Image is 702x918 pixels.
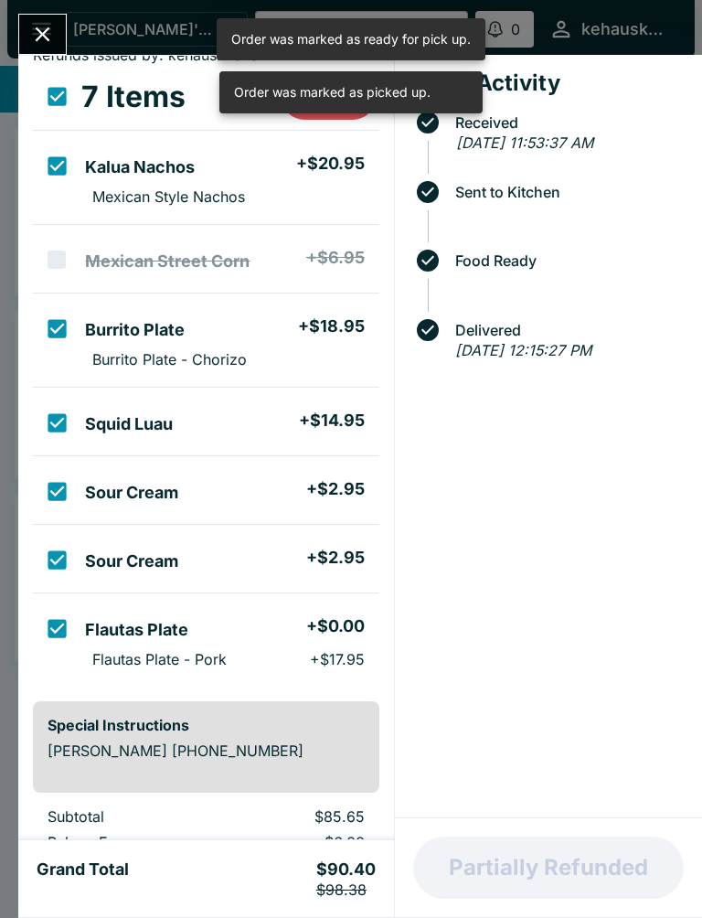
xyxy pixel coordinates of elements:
span: Received [446,114,687,131]
h4: Order Activity [409,69,687,97]
em: [DATE] 11:53:37 AM [456,133,593,152]
table: orders table [33,807,379,910]
p: Beluga Fee [48,833,212,851]
div: Order was marked as picked up. [234,77,431,108]
h5: + $20.95 [296,153,365,175]
h5: Squid Luau [85,413,173,435]
p: + $17.95 [310,650,365,668]
div: Order was marked as ready for pick up. [231,24,471,55]
h5: + $6.95 [306,247,365,269]
em: [DATE] 12:15:27 PM [455,341,591,359]
h5: + $0.00 [306,615,365,637]
h5: + $18.95 [298,315,365,337]
h6: Special Instructions [48,716,365,734]
h5: Grand Total [37,859,129,899]
p: Flautas Plate - Pork [92,650,227,668]
h5: Sour Cream [85,550,178,572]
h5: Kalua Nachos [85,156,195,178]
h5: Flautas Plate [85,619,188,641]
h5: Burrito Plate [85,319,185,341]
h5: Mexican Street Corn [85,251,250,272]
h3: 7 Items [81,79,186,115]
button: Close [19,15,66,54]
span: Food Ready [446,252,687,269]
p: Subtotal [48,807,212,826]
h5: + $2.95 [306,547,365,569]
p: $98.38 [316,881,376,899]
p: Burrito Plate - Chorizo [92,350,247,368]
h5: + $14.95 [299,410,365,432]
span: Delivered [446,322,687,338]
p: Mexican Style Nachos [92,187,245,206]
p: $85.65 [241,807,364,826]
table: orders table [33,64,379,687]
h5: $90.40 [316,859,376,899]
p: $6.00 [241,833,364,851]
h5: + $2.95 [306,478,365,500]
h5: Sour Cream [85,482,178,504]
span: Sent to Kitchen [446,184,687,200]
p: [PERSON_NAME] [PHONE_NUMBER] [48,742,365,760]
